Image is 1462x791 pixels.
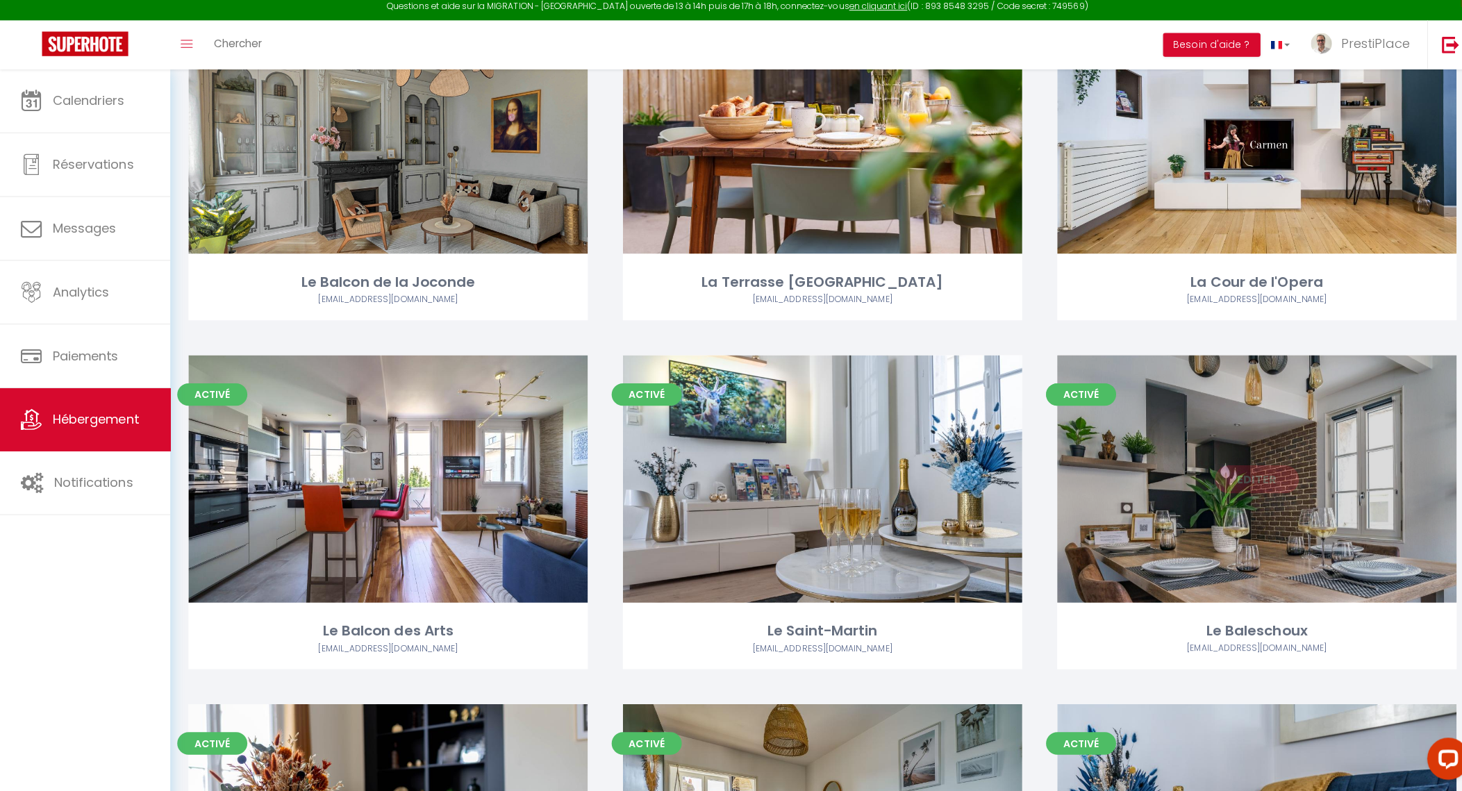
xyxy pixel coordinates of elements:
[52,224,115,242] span: Messages
[187,622,583,643] div: Le Balcon des Arts
[212,42,260,57] span: Chercher
[343,122,426,149] a: Editer
[606,733,676,755] span: Activé
[606,387,676,409] span: Activé
[52,351,117,368] span: Paiements
[1048,622,1444,643] div: Le Baleschoux
[1048,297,1444,310] div: Airbnb
[52,161,133,178] span: Réservations
[176,387,245,409] span: Activé
[617,276,1013,297] div: La Terrasse [GEOGRAPHIC_DATA]
[1329,41,1397,58] span: PrestiPlace
[52,288,108,305] span: Analytics
[1048,276,1444,297] div: La Cour de l'Opera
[1037,387,1106,409] span: Activé
[1299,40,1320,60] img: ...
[617,644,1013,657] div: Airbnb
[52,414,138,431] span: Hébergement
[176,733,245,755] span: Activé
[617,297,1013,310] div: Airbnb
[1037,733,1106,755] span: Activé
[842,7,899,19] a: en cliquant ici
[1289,27,1415,76] a: ... PrestiPlace
[1153,40,1249,63] button: Besoin d'aide ?
[617,622,1013,643] div: Le Saint-Martin
[774,122,857,149] a: Editer
[343,468,426,496] a: Editer
[1048,644,1444,657] div: Airbnb
[1204,122,1288,149] a: Editer
[1204,468,1288,496] a: Editer
[42,38,127,63] img: Super Booking
[201,27,270,76] a: Chercher
[53,476,132,494] span: Notifications
[1404,733,1462,791] iframe: LiveChat chat widget
[187,644,583,657] div: Airbnb
[187,297,583,310] div: Airbnb
[774,468,857,496] a: Editer
[1429,42,1447,60] img: logout
[187,276,583,297] div: Le Balcon de la Joconde
[52,98,124,115] span: Calendriers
